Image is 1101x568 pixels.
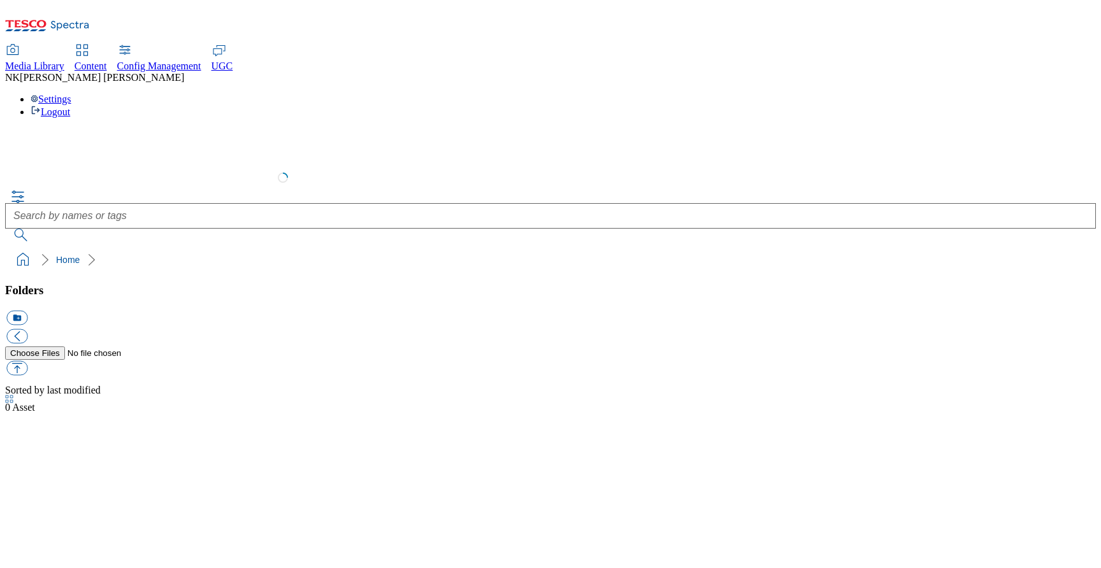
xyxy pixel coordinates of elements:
[5,203,1096,229] input: Search by names or tags
[13,250,33,270] a: home
[5,283,1096,297] h3: Folders
[5,72,20,83] span: NK
[31,106,70,117] a: Logout
[5,45,64,72] a: Media Library
[75,60,107,71] span: Content
[31,94,71,104] a: Settings
[75,45,107,72] a: Content
[5,248,1096,272] nav: breadcrumb
[212,60,233,71] span: UGC
[117,45,201,72] a: Config Management
[117,60,201,71] span: Config Management
[212,45,233,72] a: UGC
[5,385,101,395] span: Sorted by last modified
[20,72,184,83] span: [PERSON_NAME] [PERSON_NAME]
[5,60,64,71] span: Media Library
[5,402,35,413] span: Asset
[56,255,80,265] a: Home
